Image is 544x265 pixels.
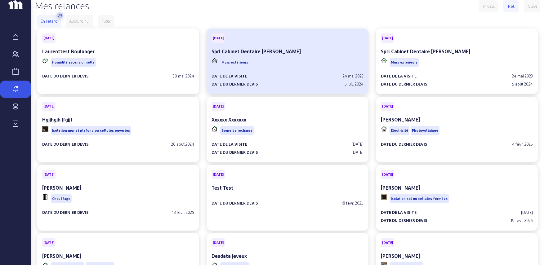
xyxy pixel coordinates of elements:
[212,126,218,131] img: PVELEC
[391,197,448,201] span: Isolation sol ou cellules fermées
[212,141,247,147] div: Date de la visite
[42,210,89,215] div: Date du dernier devis
[42,185,81,191] cam-card-title: [PERSON_NAME]
[213,172,224,177] span: [DATE]
[381,210,417,215] div: Date de la visite
[173,73,194,79] div: 30 mai 2024
[212,117,246,122] cam-card-title: Xxxxxx Xxxxxxx
[42,48,95,54] cam-card-title: Laurenttest Boulanger
[212,253,247,259] cam-card-title: Desdata Jeveux
[42,253,81,259] cam-card-title: [PERSON_NAME]
[382,241,393,245] span: [DATE]
[381,218,427,223] div: Date du dernier devis
[52,60,95,64] span: Humidité ascensionnelle
[512,73,533,79] div: 24 mai 2023
[412,128,438,133] span: Photovoltaique
[381,58,387,63] img: CIME
[381,73,417,79] div: Date de la visite
[212,200,258,206] div: Date du dernier devis
[212,58,218,63] img: CIME
[391,128,408,133] span: Electricité
[521,210,533,215] div: [DATE]
[57,11,62,19] div: 23
[43,241,54,245] span: [DATE]
[483,3,495,9] div: Prosp.
[345,81,363,87] div: 5 juil. 2024
[212,185,233,191] cam-card-title: Test Test
[511,218,533,223] div: 19 févr. 2025
[382,104,393,108] span: [DATE]
[213,36,224,40] span: [DATE]
[43,36,54,40] span: [DATE]
[382,172,393,177] span: [DATE]
[381,185,420,191] cam-card-title: [PERSON_NAME]
[512,81,533,87] div: 5 août 2024
[41,18,57,24] div: En retard
[352,141,363,147] div: [DATE]
[52,128,130,133] span: Isolation mur et plafond ou cellules ouvertes
[212,149,258,155] div: Date du dernier devis
[381,141,427,147] div: Date du dernier devis
[381,126,387,131] img: PVELEC
[42,58,48,64] img: HUM
[52,197,70,201] span: Chauffage
[391,60,417,64] span: Murs extérieurs
[221,60,248,64] span: Murs extérieurs
[381,48,470,54] cam-card-title: Sprl Cabinet Dentaire [PERSON_NAME]
[512,141,533,147] div: 4 févr. 2025
[213,104,224,108] span: [DATE]
[43,104,54,108] span: [DATE]
[381,117,420,122] cam-card-title: [PERSON_NAME]
[42,194,48,200] img: HVAC
[381,194,387,200] img: CID
[341,200,363,206] div: 18 févr. 2025
[101,18,111,24] div: Futur
[213,241,224,245] span: [DATE]
[381,253,420,259] cam-card-title: [PERSON_NAME]
[212,81,258,87] div: Date du dernier devis
[171,141,194,147] div: 26 août 2024
[508,3,515,9] div: Rel.
[69,18,90,24] div: Aujourd'hui
[221,128,252,133] span: Borne de recharge
[172,210,194,215] div: 18 févr. 2025
[382,36,393,40] span: [DATE]
[42,73,89,79] div: Date du dernier devis
[528,3,537,9] div: Suivi
[352,149,363,155] div: [DATE]
[42,117,73,122] cam-card-title: Hgjjhgjh Jfgjjf
[212,73,247,79] div: Date de la visite
[381,81,427,87] div: Date du dernier devis
[42,141,89,147] div: Date du dernier devis
[43,172,54,177] span: [DATE]
[42,126,48,132] img: CID
[212,48,301,54] cam-card-title: Sprl Cabinet Dentaire [PERSON_NAME]
[343,73,363,79] div: 24 mai 2023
